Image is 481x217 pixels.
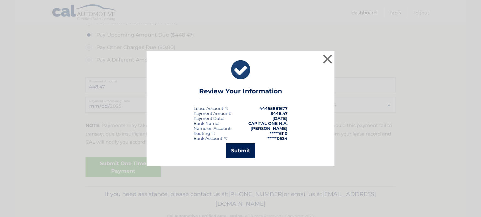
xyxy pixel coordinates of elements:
strong: 44455881677 [259,106,287,111]
button: × [321,53,334,65]
span: $448.47 [271,111,287,116]
div: Lease Account #: [194,106,228,111]
div: Routing #: [194,131,215,136]
strong: CAPITAL ONE N.A. [248,121,287,126]
div: Bank Account #: [194,136,227,141]
h3: Review Your Information [199,87,282,98]
button: Submit [226,143,255,158]
div: : [194,116,224,121]
span: [DATE] [272,116,287,121]
div: Payment Amount: [194,111,231,116]
strong: [PERSON_NAME] [251,126,287,131]
span: Payment Date [194,116,223,121]
div: Name on Account: [194,126,231,131]
div: Bank Name: [194,121,219,126]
